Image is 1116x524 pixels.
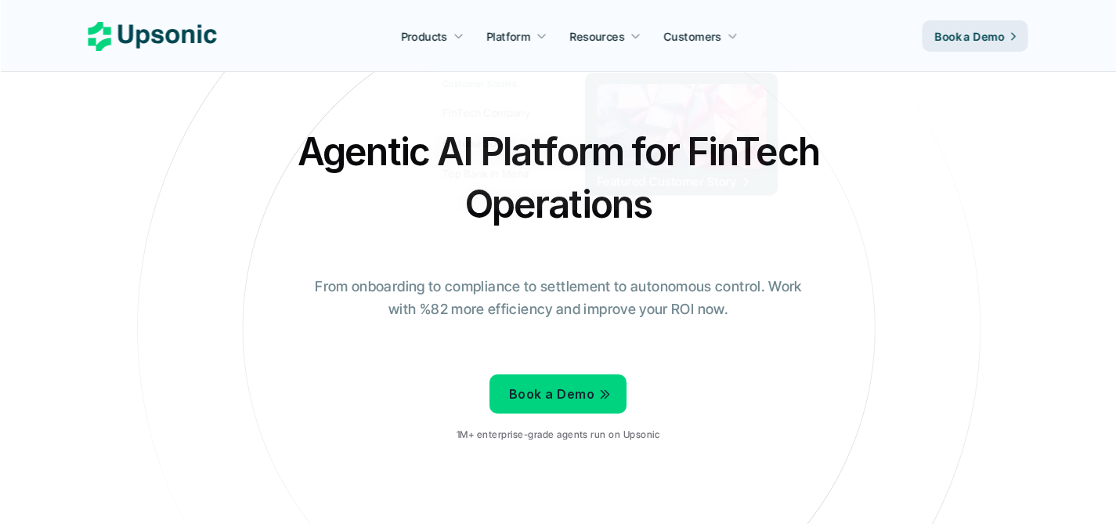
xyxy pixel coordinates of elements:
[509,383,594,406] p: Book a Demo
[664,28,722,45] p: Customers
[304,276,813,321] p: From onboarding to compliance to settlement to autonomous control. Work with %82 more efficiency ...
[401,28,447,45] p: Products
[284,125,832,230] h2: Agentic AI Platform for FinTech Operations
[923,20,1028,52] a: Book a Demo
[392,22,473,50] a: Products
[935,28,1005,45] p: Book a Demo
[570,28,625,45] p: Resources
[486,28,530,45] p: Platform
[489,374,627,414] a: Book a Demo
[457,429,659,440] p: 1M+ enterprise-grade agents run on Upsonic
